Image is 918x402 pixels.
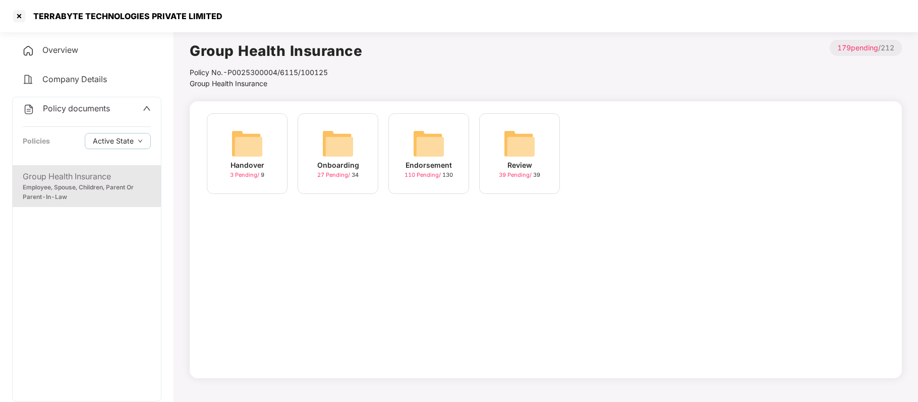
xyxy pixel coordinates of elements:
[138,139,143,144] span: down
[405,171,453,179] div: 130
[230,171,264,179] div: 9
[190,79,267,88] span: Group Health Insurance
[230,171,261,178] span: 3 Pending /
[143,104,151,112] span: up
[413,127,445,160] img: svg+xml;base64,PHN2ZyB4bWxucz0iaHR0cDovL3d3dy53My5vcmcvMjAwMC9zdmciIHdpZHRoPSI2NCIgaGVpZ2h0PSI2NC...
[322,127,354,160] img: svg+xml;base64,PHN2ZyB4bWxucz0iaHR0cDovL3d3dy53My5vcmcvMjAwMC9zdmciIHdpZHRoPSI2NCIgaGVpZ2h0PSI2NC...
[837,43,878,52] span: 179 pending
[190,67,362,78] div: Policy No.- P0025300004/6115/100125
[23,170,151,183] div: Group Health Insurance
[499,171,540,179] div: 39
[406,160,452,171] div: Endorsement
[23,136,50,147] div: Policies
[507,160,532,171] div: Review
[42,45,78,55] span: Overview
[231,127,263,160] img: svg+xml;base64,PHN2ZyB4bWxucz0iaHR0cDovL3d3dy53My5vcmcvMjAwMC9zdmciIHdpZHRoPSI2NCIgaGVpZ2h0PSI2NC...
[317,160,359,171] div: Onboarding
[42,74,107,84] span: Company Details
[93,136,134,147] span: Active State
[22,74,34,86] img: svg+xml;base64,PHN2ZyB4bWxucz0iaHR0cDovL3d3dy53My5vcmcvMjAwMC9zdmciIHdpZHRoPSIyNCIgaGVpZ2h0PSIyNC...
[85,133,151,149] button: Active Statedown
[23,183,151,202] div: Employee, Spouse, Children, Parent Or Parent-In-Law
[23,103,35,115] img: svg+xml;base64,PHN2ZyB4bWxucz0iaHR0cDovL3d3dy53My5vcmcvMjAwMC9zdmciIHdpZHRoPSIyNCIgaGVpZ2h0PSIyNC...
[499,171,533,178] span: 39 Pending /
[190,40,362,62] h1: Group Health Insurance
[27,11,222,21] div: TERRABYTE TECHNOLOGIES PRIVATE LIMITED
[317,171,359,179] div: 34
[405,171,442,178] span: 110 Pending /
[503,127,536,160] img: svg+xml;base64,PHN2ZyB4bWxucz0iaHR0cDovL3d3dy53My5vcmcvMjAwMC9zdmciIHdpZHRoPSI2NCIgaGVpZ2h0PSI2NC...
[231,160,264,171] div: Handover
[22,45,34,57] img: svg+xml;base64,PHN2ZyB4bWxucz0iaHR0cDovL3d3dy53My5vcmcvMjAwMC9zdmciIHdpZHRoPSIyNCIgaGVpZ2h0PSIyNC...
[830,40,902,56] p: / 212
[43,103,110,113] span: Policy documents
[317,171,352,178] span: 27 Pending /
